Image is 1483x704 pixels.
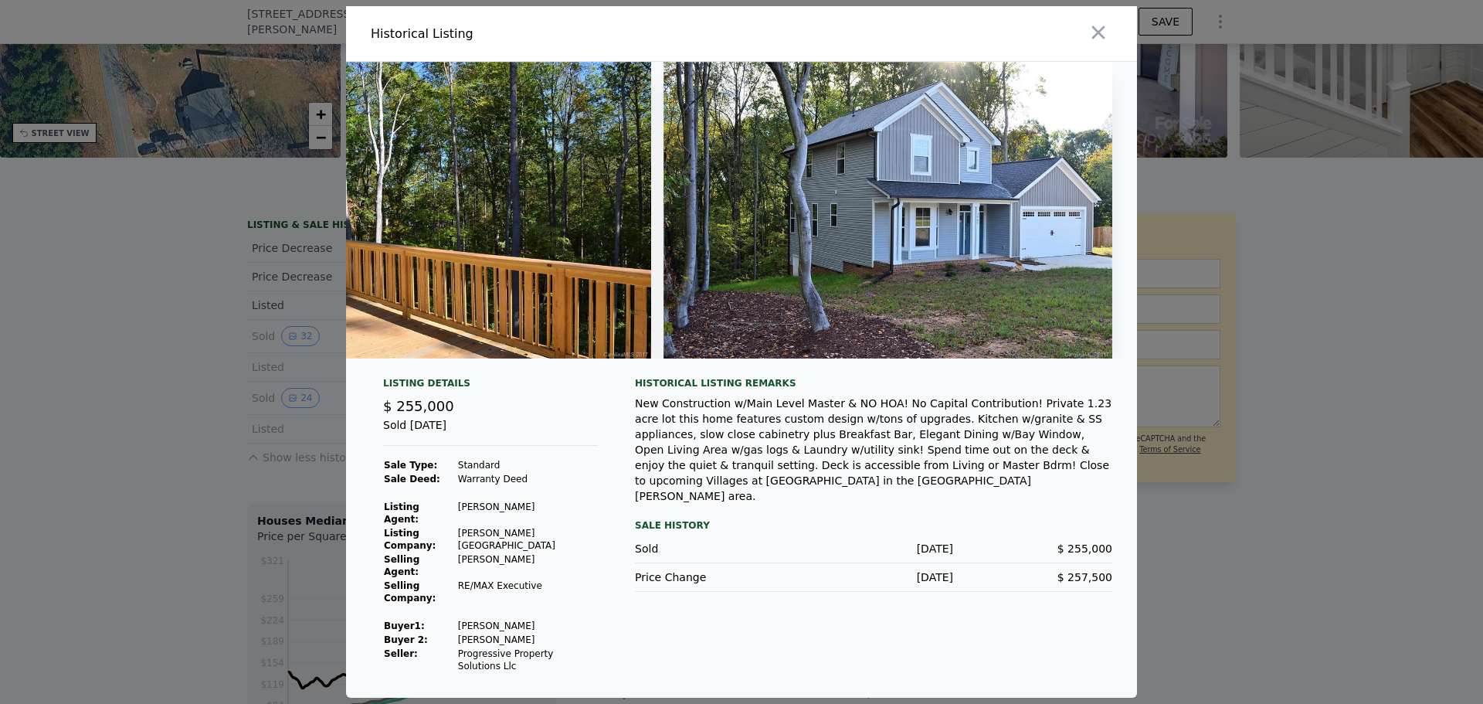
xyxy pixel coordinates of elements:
div: Historical Listing [371,25,735,43]
div: Sold [DATE] [383,417,598,446]
div: Historical Listing remarks [635,377,1112,389]
td: [PERSON_NAME] [457,500,598,526]
strong: Listing Company: [384,528,436,551]
strong: Listing Agent: [384,502,419,525]
strong: Selling Company: [384,580,436,604]
div: [DATE] [794,541,953,556]
td: [PERSON_NAME] [GEOGRAPHIC_DATA] [457,526,598,553]
div: Listing Details [383,377,598,396]
td: [PERSON_NAME] [457,619,598,633]
td: [PERSON_NAME] [457,553,598,579]
span: $ 257,500 [1057,571,1112,583]
strong: Seller : [384,648,418,659]
td: [PERSON_NAME] [457,633,598,647]
img: Property Img [202,62,651,359]
div: Sold [635,541,794,556]
div: [DATE] [794,570,953,585]
td: Standard [457,458,598,472]
div: New Construction w/Main Level Master & NO HOA! No Capital Contribution! Private 1.23 acre lot thi... [635,396,1112,504]
span: $ 255,000 [383,398,454,414]
strong: Buyer 2: [384,634,428,645]
div: Price Change [635,570,794,585]
div: Sale History [635,516,1112,535]
strong: Sale Type: [384,460,437,471]
td: RE/MAX Executive [457,579,598,605]
td: Progressive Property Solutions Llc [457,647,598,673]
span: $ 255,000 [1057,542,1112,555]
strong: Sale Deed: [384,474,440,485]
strong: Buyer 1 : [384,621,425,631]
td: Warranty Deed [457,472,598,486]
img: Property Img [663,62,1112,359]
strong: Selling Agent: [384,554,419,577]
